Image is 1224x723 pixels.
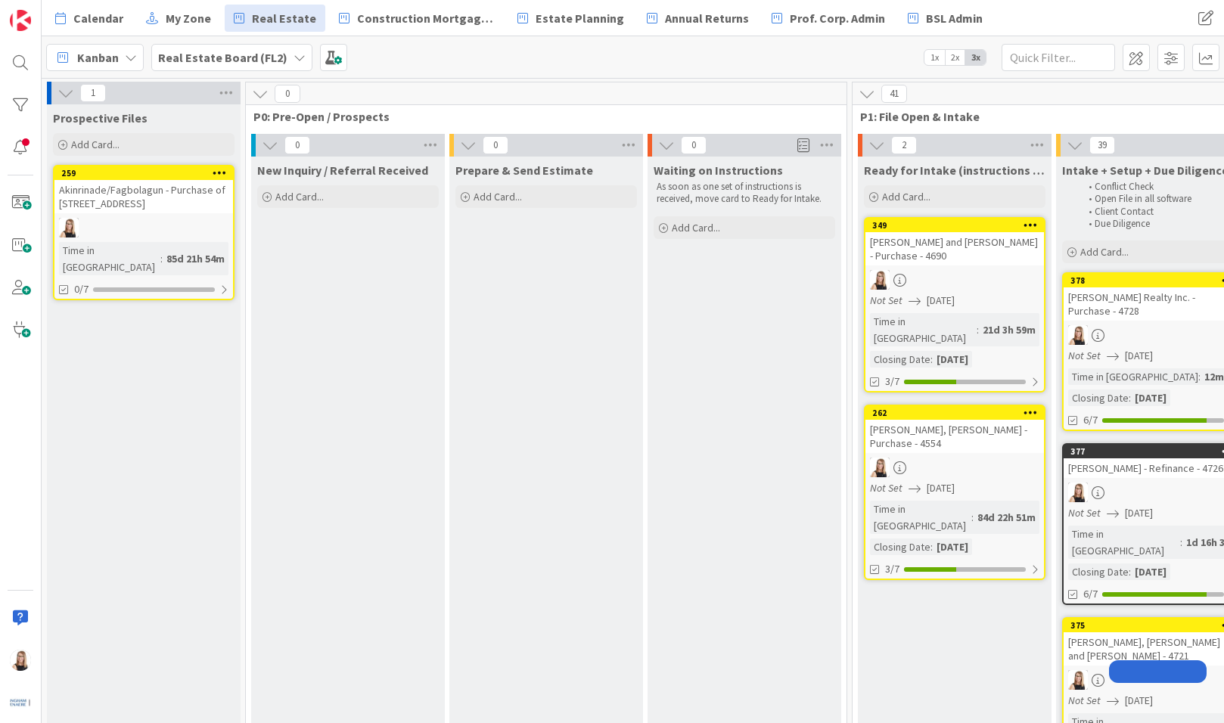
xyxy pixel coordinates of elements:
[54,180,233,213] div: Akinrinade/Fagbolagun - Purchase of [STREET_ADDRESS]
[638,5,758,32] a: Annual Returns
[71,138,120,151] span: Add Card...
[46,5,132,32] a: Calendar
[1129,389,1131,406] span: :
[1131,563,1170,580] div: [DATE]
[1083,412,1098,428] span: 6/7
[330,5,504,32] a: Construction Mortgages - Draws
[657,181,832,206] p: As soon as one set of instructions is received, move card to Ready for Intake.
[275,85,300,103] span: 0
[891,136,917,154] span: 2
[474,190,522,203] span: Add Card...
[483,136,508,154] span: 0
[945,50,965,65] span: 2x
[225,5,325,32] a: Real Estate
[924,50,945,65] span: 1x
[252,9,316,27] span: Real Estate
[1068,694,1101,707] i: Not Set
[1198,368,1201,385] span: :
[977,321,979,338] span: :
[881,85,907,103] span: 41
[284,136,310,154] span: 0
[253,109,828,124] span: P0: Pre-Open / Prospects
[933,538,972,555] div: [DATE]
[870,538,930,555] div: Closing Date
[927,480,955,496] span: [DATE]
[885,561,899,577] span: 3/7
[1068,483,1088,502] img: DB
[10,650,31,671] img: DB
[865,232,1044,265] div: [PERSON_NAME] and [PERSON_NAME] - Purchase - 4690
[965,50,986,65] span: 3x
[933,351,972,368] div: [DATE]
[864,405,1045,580] a: 262[PERSON_NAME], [PERSON_NAME] - Purchase - 4554DBNot Set[DATE]Time in [GEOGRAPHIC_DATA]:84d 22h...
[275,190,324,203] span: Add Card...
[73,9,123,27] span: Calendar
[1068,389,1129,406] div: Closing Date
[59,218,79,237] img: DB
[864,163,1045,178] span: Ready for Intake (instructions received)
[872,220,1044,231] div: 349
[257,163,428,178] span: New Inquiry / Referral Received
[137,5,220,32] a: My Zone
[672,221,720,234] span: Add Card...
[974,509,1039,526] div: 84d 22h 51m
[455,163,593,178] span: Prepare & Send Estimate
[930,538,933,555] span: :
[870,293,902,307] i: Not Set
[665,9,749,27] span: Annual Returns
[1180,534,1182,551] span: :
[926,9,983,27] span: BSL Admin
[77,48,119,67] span: Kanban
[899,5,992,32] a: BSL Admin
[882,190,930,203] span: Add Card...
[54,218,233,237] div: DB
[1083,586,1098,602] span: 6/7
[865,458,1044,477] div: DB
[61,168,233,178] div: 259
[1068,563,1129,580] div: Closing Date
[865,420,1044,453] div: [PERSON_NAME], [PERSON_NAME] - Purchase - 4554
[160,250,163,267] span: :
[870,270,890,290] img: DB
[1125,693,1153,709] span: [DATE]
[927,293,955,309] span: [DATE]
[1125,348,1153,364] span: [DATE]
[1068,368,1198,385] div: Time in [GEOGRAPHIC_DATA]
[1002,44,1115,71] input: Quick Filter...
[74,281,89,297] span: 0/7
[865,406,1044,420] div: 262
[54,166,233,213] div: 259Akinrinade/Fagbolagun - Purchase of [STREET_ADDRESS]
[864,217,1045,393] a: 349[PERSON_NAME] and [PERSON_NAME] - Purchase - 4690DBNot Set[DATE]Time in [GEOGRAPHIC_DATA]:21d ...
[1089,136,1115,154] span: 39
[885,374,899,389] span: 3/7
[536,9,624,27] span: Estate Planning
[865,219,1044,265] div: 349[PERSON_NAME] and [PERSON_NAME] - Purchase - 4690
[158,50,287,65] b: Real Estate Board (FL2)
[1080,245,1129,259] span: Add Card...
[971,509,974,526] span: :
[1068,670,1088,690] img: DB
[654,163,783,178] span: Waiting on Instructions
[865,406,1044,453] div: 262[PERSON_NAME], [PERSON_NAME] - Purchase - 4554
[508,5,633,32] a: Estate Planning
[681,136,707,154] span: 0
[1131,389,1170,406] div: [DATE]
[1129,563,1131,580] span: :
[870,351,930,368] div: Closing Date
[1068,506,1101,520] i: Not Set
[1068,526,1180,559] div: Time in [GEOGRAPHIC_DATA]
[357,9,495,27] span: Construction Mortgages - Draws
[870,313,977,346] div: Time in [GEOGRAPHIC_DATA]
[166,9,211,27] span: My Zone
[872,408,1044,418] div: 262
[10,692,31,713] img: avatar
[59,242,160,275] div: Time in [GEOGRAPHIC_DATA]
[930,351,933,368] span: :
[1125,505,1153,521] span: [DATE]
[53,110,148,126] span: Prospective Files
[790,9,885,27] span: Prof. Corp. Admin
[1068,349,1101,362] i: Not Set
[53,165,235,300] a: 259Akinrinade/Fagbolagun - Purchase of [STREET_ADDRESS]DBTime in [GEOGRAPHIC_DATA]:85d 21h 54m0/7
[80,84,106,102] span: 1
[763,5,894,32] a: Prof. Corp. Admin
